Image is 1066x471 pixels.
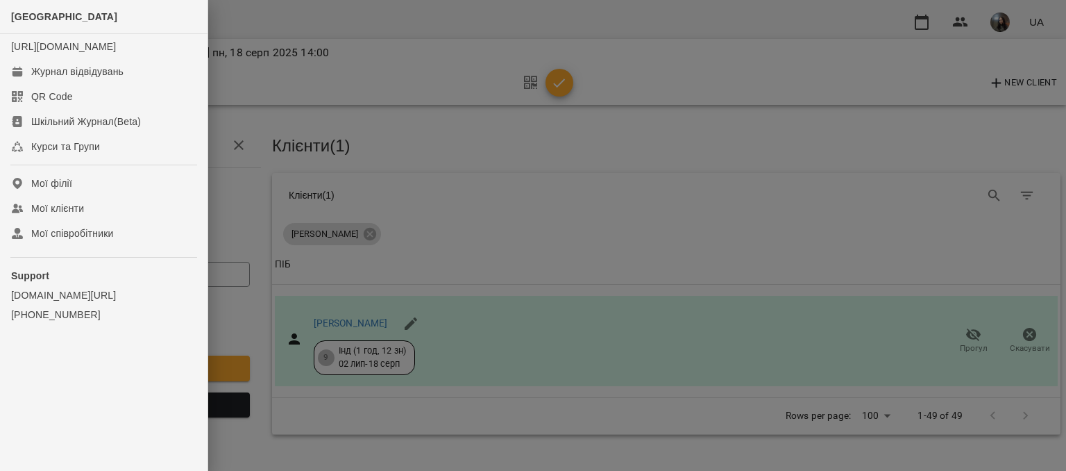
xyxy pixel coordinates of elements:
a: [PHONE_NUMBER] [11,308,196,322]
div: Курси та Групи [31,140,100,154]
div: Мої філії [31,176,72,190]
div: QR Code [31,90,73,104]
p: Support [11,269,196,283]
div: Мої клієнти [31,201,84,215]
span: [GEOGRAPHIC_DATA] [11,11,117,22]
div: Журнал відвідувань [31,65,124,78]
a: [URL][DOMAIN_NAME] [11,41,116,52]
a: [DOMAIN_NAME][URL] [11,288,196,302]
div: Шкільний Журнал(Beta) [31,115,141,129]
div: Мої співробітники [31,226,114,240]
